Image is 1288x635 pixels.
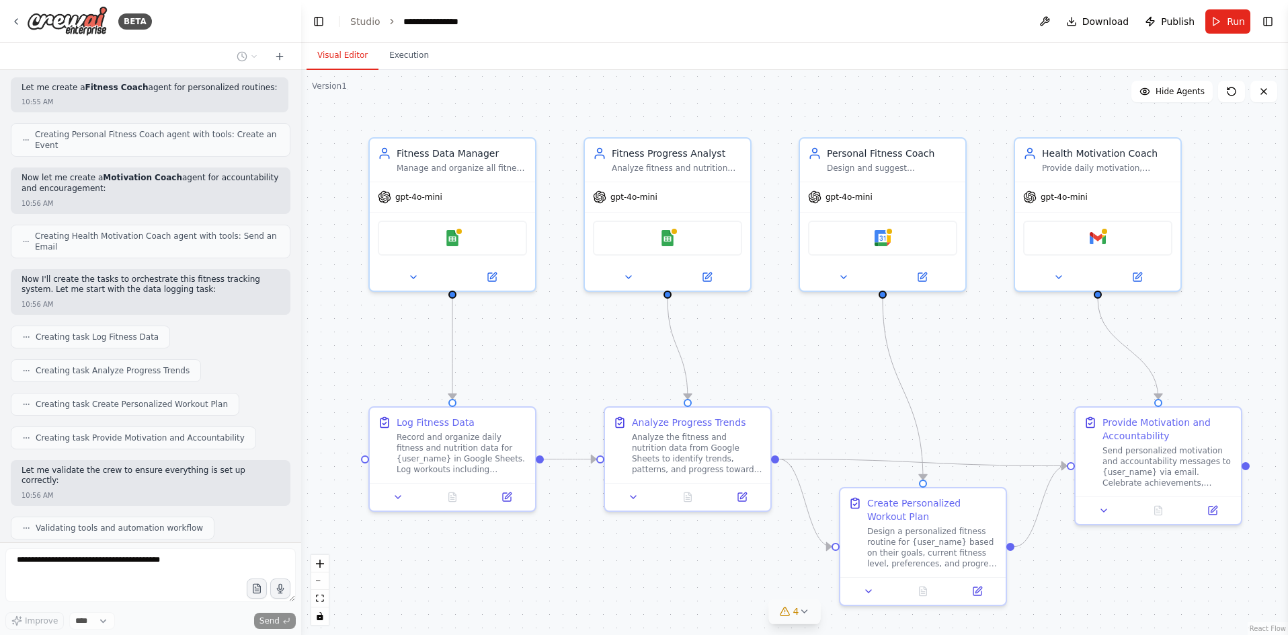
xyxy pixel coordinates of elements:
[1090,230,1106,246] img: Gmail
[483,489,530,505] button: Open in side panel
[312,81,347,91] div: Version 1
[669,269,745,285] button: Open in side panel
[769,599,821,624] button: 4
[826,192,873,202] span: gpt-4o-mini
[36,433,245,443] span: Creating task Provide Motivation and Accountability
[22,274,280,295] p: Now I'll create the tasks to orchestrate this fitness tracking system. Let me start with the data...
[1156,86,1205,97] span: Hide Agents
[1189,502,1236,519] button: Open in side panel
[884,269,960,285] button: Open in side panel
[395,192,442,202] span: gpt-4o-mini
[454,269,530,285] button: Open in side panel
[895,583,952,599] button: No output available
[1102,445,1233,488] div: Send personalized motivation and accountability messages to {user_name} via email. Celebrate achi...
[1041,192,1088,202] span: gpt-4o-mini
[368,406,536,512] div: Log Fitness DataRecord and organize daily fitness and nutrition data for {user_name} in Google Sh...
[583,137,752,292] div: Fitness Progress AnalystAnalyze fitness and nutrition data to identify trends, patterns, and prog...
[1014,459,1067,554] g: Edge from 9c4c0382-9048-4b28-a648-51156a11b067 to 233f31ca-dcd9-44a5-be02-880c782678cc
[350,16,380,27] a: Studio
[1014,137,1182,292] div: Health Motivation CoachProvide daily motivation, accountability, and encouragement to help {user_...
[1227,15,1245,28] span: Run
[1091,299,1165,399] g: Edge from 8888f0ee-d660-493b-b00d-e899b6fa2019 to 233f31ca-dcd9-44a5-be02-880c782678cc
[118,13,152,30] div: BETA
[424,489,481,505] button: No output available
[444,230,460,246] img: Google Sheets
[1139,9,1200,34] button: Publish
[311,572,329,590] button: zoom out
[779,453,1067,473] g: Edge from 2a621fc0-4bda-4567-a016-2f61866d780c to 233f31ca-dcd9-44a5-be02-880c782678cc
[1061,9,1135,34] button: Download
[368,137,536,292] div: Fitness Data ManagerManage and organize all fitness and nutrition data in Google Sheets, ensuring...
[876,299,930,480] g: Edge from 120f4ac1-898c-428b-9296-83bbaa85d770 to 9c4c0382-9048-4b28-a648-51156a11b067
[36,332,159,342] span: Creating task Log Fitness Data
[612,163,742,174] div: Analyze fitness and nutrition data to identify trends, patterns, and progress toward health goals...
[311,555,329,625] div: React Flow controls
[309,12,328,31] button: Hide left sidebar
[36,399,228,410] span: Creating task Create Personalized Workout Plan
[659,230,676,246] img: Google Sheets
[397,416,475,429] div: Log Fitness Data
[954,583,1000,599] button: Open in side panel
[350,15,470,28] nav: breadcrumb
[1074,406,1242,525] div: Provide Motivation and AccountabilitySend personalized motivation and accountability messages to ...
[867,526,998,569] div: Design a personalized fitness routine for {user_name} based on their goals, current fitness level...
[1258,12,1277,31] button: Show right sidebar
[397,147,527,160] div: Fitness Data Manager
[1082,15,1129,28] span: Download
[827,163,957,174] div: Design and suggest personalized fitness routines based on {user_name}'s goals, current fitness le...
[875,230,891,246] img: Google Calendar
[779,453,832,554] g: Edge from 2a621fc0-4bda-4567-a016-2f61866d780c to 9c4c0382-9048-4b28-a648-51156a11b067
[307,42,378,70] button: Visual Editor
[793,605,799,618] span: 4
[610,192,657,202] span: gpt-4o-mini
[1099,269,1175,285] button: Open in side panel
[269,48,290,65] button: Start a new chat
[1102,416,1233,443] div: Provide Motivation and Accountability
[5,612,64,630] button: Improve
[799,137,967,292] div: Personal Fitness CoachDesign and suggest personalized fitness routines based on {user_name}'s goa...
[311,555,329,572] button: zoom in
[1130,502,1187,519] button: No output available
[1250,625,1286,632] a: React Flow attribution
[231,48,264,65] button: Switch to previous chat
[103,173,182,182] strong: Motivation Coach
[1131,81,1213,102] button: Hide Agents
[85,83,149,92] strong: Fitness Coach
[22,198,53,209] div: 10:56 AM
[247,578,267,599] button: Upload files
[867,496,998,523] div: Create Personalized Workout Plan
[632,432,762,475] div: Analyze the fitness and nutrition data from Google Sheets to identify trends, patterns, and progr...
[25,615,58,626] span: Improve
[397,163,527,174] div: Manage and organize all fitness and nutrition data in Google Sheets, ensuring accurate tracking o...
[604,406,772,512] div: Analyze Progress TrendsAnalyze the fitness and nutrition data from Google Sheets to identify tren...
[632,416,746,429] div: Analyze Progress Trends
[254,613,296,629] button: Send
[397,432,527,475] div: Record and organize daily fitness and nutrition data for {user_name} in Google Sheets. Log workou...
[22,173,280,194] p: Now let me create a agent for accountability and encouragement:
[270,578,290,599] button: Click to speak your automation idea
[22,97,53,107] div: 10:55 AM
[1205,9,1250,34] button: Run
[544,453,596,466] g: Edge from f557d0b0-795b-4ff2-a6fe-19e88db8ccb7 to 2a621fc0-4bda-4567-a016-2f61866d780c
[35,231,279,252] span: Creating Health Motivation Coach agent with tools: Send an Email
[22,490,53,500] div: 10:56 AM
[311,590,329,607] button: fit view
[612,147,742,160] div: Fitness Progress Analyst
[36,365,190,376] span: Creating task Analyze Progress Trends
[827,147,957,160] div: Personal Fitness Coach
[22,465,280,486] p: Let me validate the crew to ensure everything is set up correctly:
[378,42,440,70] button: Execution
[1042,147,1172,160] div: Health Motivation Coach
[22,83,278,94] p: Let me create a agent for personalized routines:
[27,6,108,36] img: Logo
[36,523,203,533] span: Validating tools and automation workflow
[719,489,765,505] button: Open in side panel
[1042,163,1172,174] div: Provide daily motivation, accountability, and encouragement to help {user_name} stay committed to...
[1161,15,1195,28] span: Publish
[659,489,717,505] button: No output available
[311,607,329,625] button: toggle interactivity
[22,299,53,309] div: 10:56 AM
[661,299,694,399] g: Edge from 1584aaa2-0851-483d-b8e0-c0ec29587bde to 2a621fc0-4bda-4567-a016-2f61866d780c
[35,129,279,151] span: Creating Personal Fitness Coach agent with tools: Create an Event
[446,299,459,399] g: Edge from 496c8053-8cd3-4ad6-85e0-bdbc1218021b to f557d0b0-795b-4ff2-a6fe-19e88db8ccb7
